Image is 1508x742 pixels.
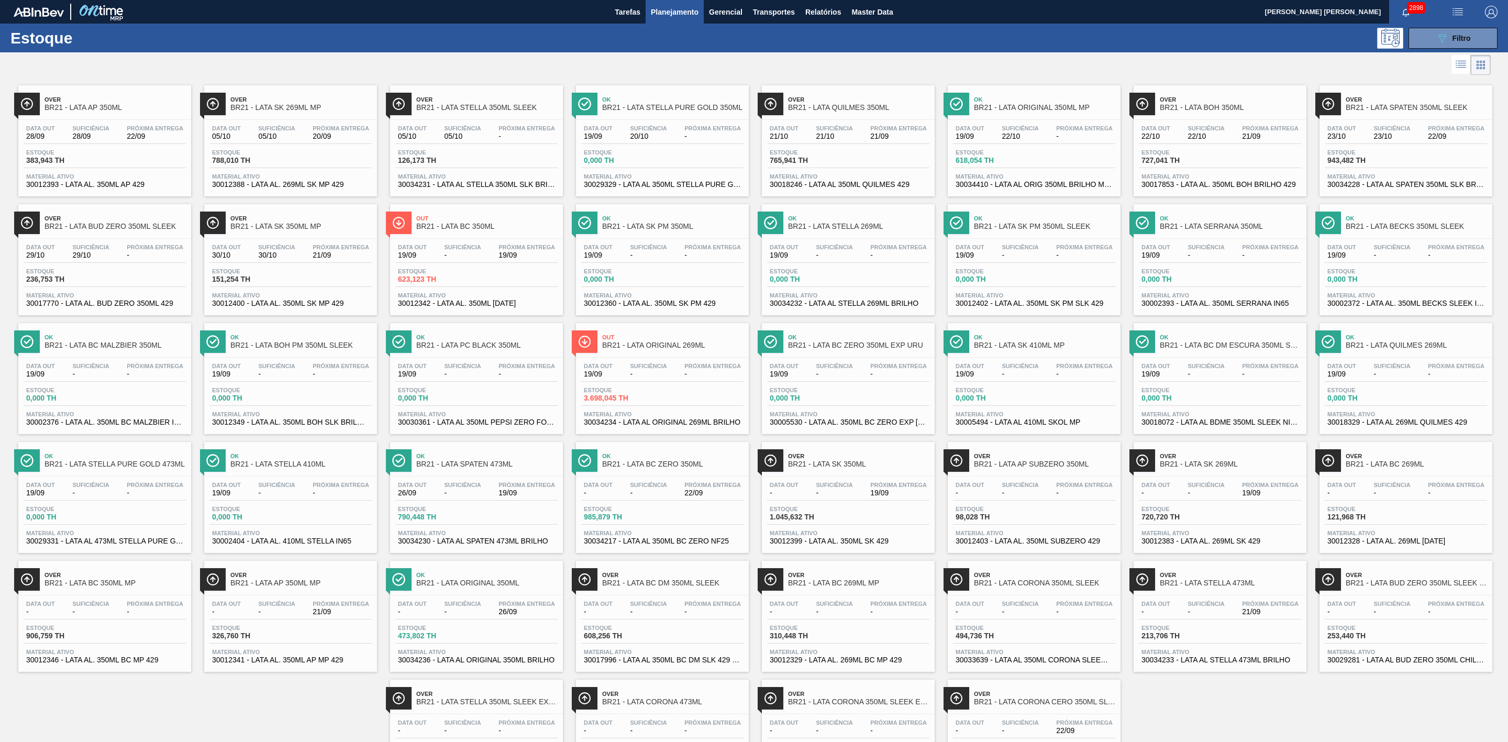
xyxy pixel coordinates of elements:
[230,341,372,349] span: BR21 - LATA BOH PM 350ML SLEEK
[1346,104,1487,112] span: BR21 - LATA SPATEN 350ML SLEEK
[1141,149,1215,156] span: Estoque
[1327,149,1401,156] span: Estoque
[398,181,555,189] span: 30034231 - LATA AL STELLA 350ML SLK BRILHO
[684,132,741,140] span: -
[584,275,657,283] span: 0,000 TH
[1409,28,1498,49] button: Filtro
[956,251,984,259] span: 19/09
[1373,363,1410,369] span: Suficiência
[770,275,843,283] span: 0,000 TH
[416,215,558,222] span: Out
[956,181,1113,189] span: 30034410 - LATA AL ORIG 350ML BRILHO MULTIPACK
[974,341,1115,349] span: BR21 - LATA SK 410ML MP
[398,157,471,164] span: 126,173 TH
[1141,300,1299,307] span: 30002393 - LATA AL. 350ML SERRANA IN65
[754,77,940,196] a: ÍconeOverBR21 - LATA QUILMES 350MLData out21/10Suficiência21/10Próxima Entrega21/09Estoque765,941...
[1188,125,1224,131] span: Suficiência
[1322,335,1335,348] img: Ícone
[584,251,613,259] span: 19/09
[72,363,109,369] span: Suficiência
[974,215,1115,222] span: Ok
[1327,125,1356,131] span: Data out
[196,196,382,315] a: ÍconeOverBR21 - LATA SK 350ML MPData out30/10Suficiência30/10Próxima Entrega21/09Estoque151,254 T...
[45,341,186,349] span: BR21 - LATA BC MALZBIER 350ML
[444,251,481,259] span: -
[1141,244,1170,250] span: Data out
[382,196,568,315] a: ÍconeOutBR21 - LATA BC 350MLData out19/09Suficiência-Próxima Entrega19/09Estoque623,123 THMateria...
[1346,334,1487,340] span: Ok
[770,363,799,369] span: Data out
[398,275,471,283] span: 623,123 TH
[1327,132,1356,140] span: 23/10
[568,77,754,196] a: ÍconeOkBR21 - LATA STELLA PURE GOLD 350MLData out19/09Suficiência20/10Próxima Entrega-Estoque0,00...
[630,244,667,250] span: Suficiência
[788,223,929,230] span: BR21 - LATA STELLA 269ML
[20,97,34,110] img: Ícone
[127,132,183,140] span: 22/09
[382,77,568,196] a: ÍconeOverBR21 - LATA STELLA 350ML SLEEKData out05/10Suficiência05/10Próxima Entrega-Estoque126,17...
[258,363,295,369] span: Suficiência
[1056,251,1113,259] span: -
[602,223,744,230] span: BR21 - LATA SK PM 350ML
[398,268,471,274] span: Estoque
[212,125,241,131] span: Data out
[578,97,591,110] img: Ícone
[212,363,241,369] span: Data out
[398,251,427,259] span: 19/09
[313,125,369,131] span: Próxima Entrega
[602,341,744,349] span: BR21 - LATA ORIGINAL 269ML
[1312,77,1498,196] a: ÍconeOverBR21 - LATA SPATEN 350ML SLEEKData out23/10Suficiência23/10Próxima Entrega22/09Estoque94...
[14,7,64,17] img: TNhmsLtSVTkK8tSr43FrP2fwEKptu5GPRR3wAAAABJRU5ErkJggg==
[1126,315,1312,434] a: ÍconeOkBR21 - LATA BC DM ESCURA 350ML SLEEKData out19/09Suficiência-Próxima Entrega-Estoque0,000 ...
[1160,341,1301,349] span: BR21 - LATA BC DM ESCURA 350ML SLEEK
[940,315,1126,434] a: ÍconeOkBR21 - LATA SK 410ML MPData out19/09Suficiência-Próxima Entrega-Estoque0,000 THMaterial at...
[498,244,555,250] span: Próxima Entrega
[10,315,196,434] a: ÍconeOkBR21 - LATA BC MALZBIER 350MLData out19/09Suficiência-Próxima Entrega-Estoque0,000 THMater...
[1141,268,1215,274] span: Estoque
[258,125,295,131] span: Suficiência
[444,363,481,369] span: Suficiência
[26,149,99,156] span: Estoque
[398,125,427,131] span: Data out
[1346,341,1487,349] span: BR21 - LATA QUILMES 269ML
[1160,215,1301,222] span: Ok
[1188,363,1224,369] span: Suficiência
[770,292,927,298] span: Material ativo
[212,292,369,298] span: Material ativo
[1160,223,1301,230] span: BR21 - LATA SERRANA 350ML
[956,149,1029,156] span: Estoque
[1242,125,1299,131] span: Próxima Entrega
[770,244,799,250] span: Data out
[212,181,369,189] span: 30012388 - LATA AL. 269ML SK MP 429
[26,370,55,378] span: 19/09
[753,6,795,18] span: Transportes
[1141,125,1170,131] span: Data out
[1428,132,1484,140] span: 22/09
[398,244,427,250] span: Data out
[26,300,183,307] span: 30017770 - LATA AL. BUD ZERO 350ML 429
[258,132,295,140] span: 05/10
[1242,132,1299,140] span: 21/09
[770,157,843,164] span: 765,941 TH
[444,125,481,131] span: Suficiência
[1136,97,1149,110] img: Ícone
[770,132,799,140] span: 21/10
[1002,132,1038,140] span: 22/10
[26,292,183,298] span: Material ativo
[20,335,34,348] img: Ícone
[816,132,852,140] span: 21/10
[45,96,186,103] span: Over
[398,292,555,298] span: Material ativo
[127,244,183,250] span: Próxima Entrega
[1141,275,1215,283] span: 0,000 TH
[1485,6,1498,18] img: Logout
[1141,292,1299,298] span: Material ativo
[1327,363,1356,369] span: Data out
[584,132,613,140] span: 19/09
[212,251,241,259] span: 30/10
[212,268,285,274] span: Estoque
[1428,125,1484,131] span: Próxima Entrega
[956,132,984,140] span: 19/09
[398,300,555,307] span: 30012342 - LATA AL. 350ML BC 429
[1346,96,1487,103] span: Over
